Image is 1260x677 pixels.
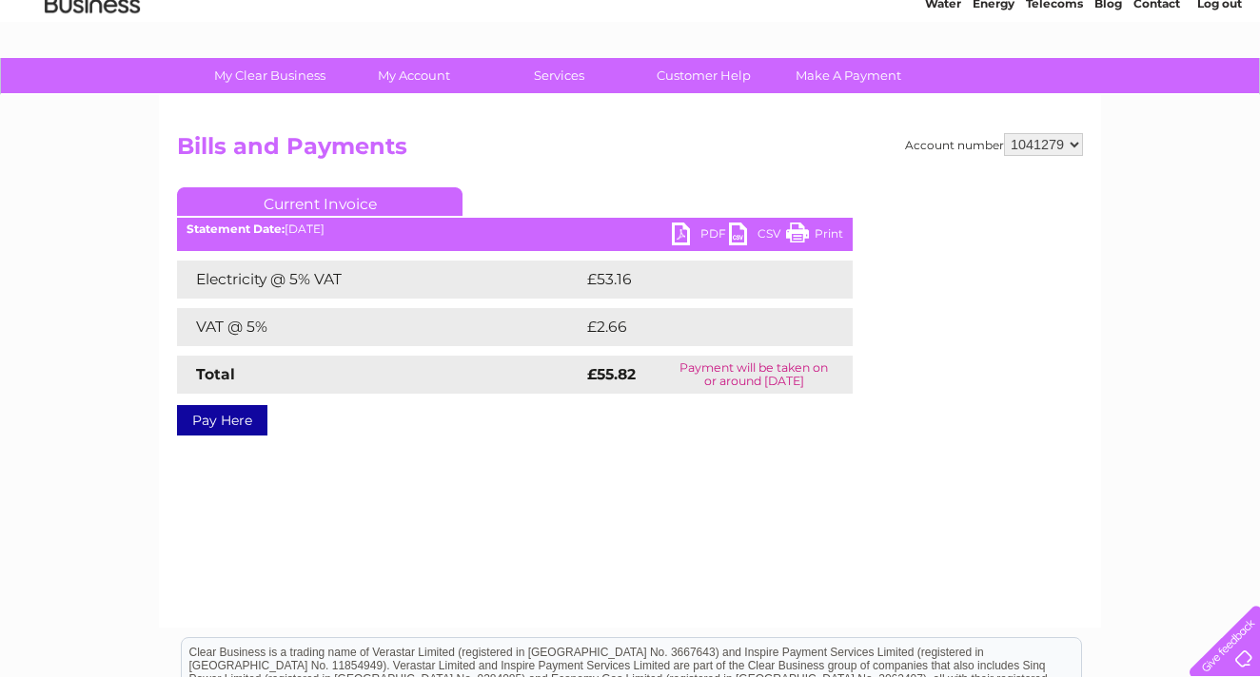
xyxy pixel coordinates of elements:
strong: £55.82 [587,365,636,383]
a: My Account [336,58,493,93]
a: PDF [672,222,729,250]
a: Customer Help [625,58,782,93]
a: Pay Here [177,405,267,435]
a: Blog [1094,81,1122,95]
a: 0333 014 3131 [901,10,1033,33]
td: £53.16 [582,261,813,299]
a: CSV [729,222,786,250]
a: My Clear Business [191,58,348,93]
div: Account number [905,133,1083,156]
a: Energy [973,81,1014,95]
a: Contact [1133,81,1180,95]
h2: Bills and Payments [177,133,1083,169]
a: Make A Payment [770,58,927,93]
a: Current Invoice [177,187,463,216]
td: Electricity @ 5% VAT [177,261,582,299]
b: Statement Date: [187,222,285,236]
a: Water [925,81,961,95]
a: Log out [1197,81,1242,95]
img: logo.png [44,49,141,107]
a: Print [786,222,843,250]
strong: Total [196,365,235,383]
td: Payment will be taken on or around [DATE] [655,356,853,394]
a: Telecoms [1026,81,1083,95]
div: Clear Business is a trading name of Verastar Limited (registered in [GEOGRAPHIC_DATA] No. 3667643... [182,10,1081,92]
a: Services [481,58,638,93]
td: £2.66 [582,308,809,346]
td: VAT @ 5% [177,308,582,346]
div: [DATE] [177,222,853,236]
